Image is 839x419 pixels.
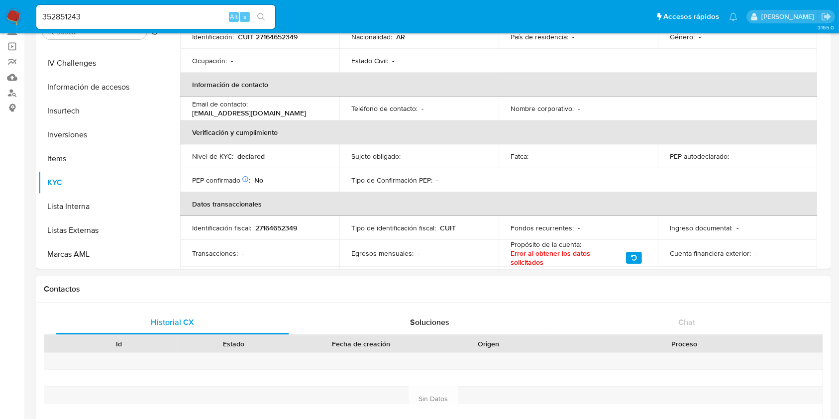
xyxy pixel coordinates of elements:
[532,152,534,161] p: -
[729,12,737,21] a: Notificaciones
[255,223,297,232] p: 27164652349
[38,171,163,195] button: KYC
[351,249,414,258] p: Egresos mensuales :
[578,223,580,232] p: -
[670,152,729,161] p: PEP autodeclarado :
[351,104,418,113] p: Teléfono de contacto :
[351,223,436,232] p: Tipo de identificación fiscal :
[38,218,163,242] button: Listas Externas
[351,32,392,41] p: Nacionalidad :
[192,223,251,232] p: Identificación fiscal :
[254,176,263,185] p: No
[578,104,580,113] p: -
[511,104,574,113] p: Nombre corporativo :
[231,56,233,65] p: -
[230,12,238,21] span: Alt
[821,11,832,22] a: Salir
[36,10,275,23] input: Buscar usuario o caso...
[38,123,163,147] button: Inversiones
[180,192,817,216] th: Datos transaccionales
[351,152,401,161] p: Sujeto obligado :
[405,152,407,161] p: -
[440,223,456,232] p: CUIT
[351,56,388,65] p: Estado Civil :
[38,242,163,266] button: Marcas AML
[180,120,817,144] th: Verificación y cumplimiento
[733,152,735,161] p: -
[38,195,163,218] button: Lista Interna
[351,176,432,185] p: Tipo de Confirmación PEP :
[192,176,250,185] p: PEP confirmado :
[736,223,738,232] p: -
[410,316,449,328] span: Soluciones
[192,152,233,161] p: Nivel de KYC :
[238,32,298,41] p: CUIT 27164652349
[436,176,438,185] p: -
[251,10,271,24] button: search-icon
[418,249,419,258] p: -
[38,266,163,290] button: Perfiles
[38,75,163,99] button: Información de accesos
[192,56,227,65] p: Ocupación :
[663,11,719,22] span: Accesos rápidos
[511,249,622,267] span: Error al obtener los datos solicitados
[670,32,695,41] p: Género :
[511,32,568,41] p: País de residencia :
[511,240,581,249] p: Propósito de la cuenta :
[69,339,170,349] div: Id
[678,316,695,328] span: Chat
[818,23,834,31] span: 3.155.0
[511,223,574,232] p: Fondos recurrentes :
[192,100,248,108] p: Email de contacto :
[438,339,539,349] div: Origen
[761,12,818,21] p: eliana.eguerrero@mercadolibre.com
[699,32,701,41] p: -
[396,32,405,41] p: AR
[180,73,817,97] th: Información de contacto
[572,32,574,41] p: -
[192,249,238,258] p: Transacciones :
[184,339,285,349] div: Estado
[755,249,757,258] p: -
[298,339,424,349] div: Fecha de creación
[421,104,423,113] p: -
[392,56,394,65] p: -
[670,249,751,258] p: Cuenta financiera exterior :
[670,223,733,232] p: Ingreso documental :
[192,108,306,117] p: [EMAIL_ADDRESS][DOMAIN_NAME]
[44,284,823,294] h1: Contactos
[151,316,194,328] span: Historial CX
[38,147,163,171] button: Items
[192,32,234,41] p: Identificación :
[38,99,163,123] button: Insurtech
[237,152,265,161] p: declared
[38,51,163,75] button: IV Challenges
[243,12,246,21] span: s
[242,249,244,258] p: -
[511,152,528,161] p: Fatca :
[553,339,816,349] div: Proceso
